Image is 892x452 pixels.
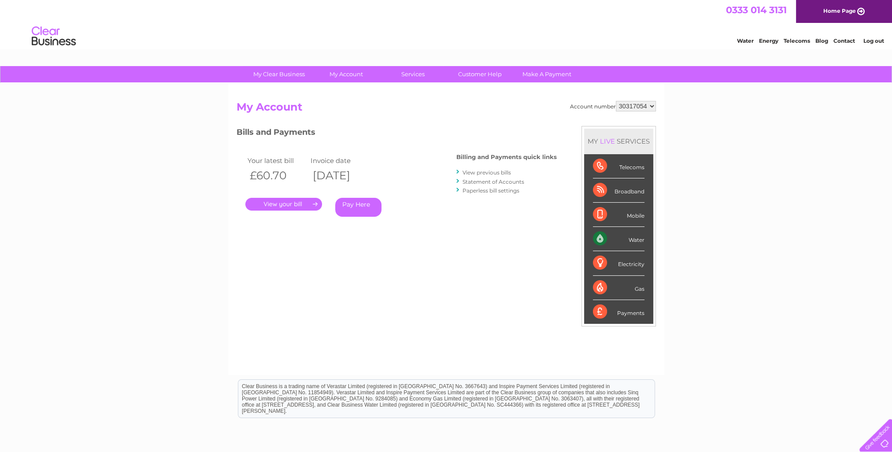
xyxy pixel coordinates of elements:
[511,66,583,82] a: Make A Payment
[377,66,449,82] a: Services
[593,154,644,178] div: Telecoms
[863,37,884,44] a: Log out
[463,169,511,176] a: View previous bills
[237,101,656,118] h2: My Account
[593,203,644,227] div: Mobile
[759,37,778,44] a: Energy
[593,300,644,324] div: Payments
[444,66,516,82] a: Customer Help
[308,167,372,185] th: [DATE]
[335,198,381,217] a: Pay Here
[308,155,372,167] td: Invoice date
[245,198,322,211] a: .
[31,23,76,50] img: logo.png
[833,37,855,44] a: Contact
[737,37,754,44] a: Water
[310,66,382,82] a: My Account
[593,227,644,251] div: Water
[815,37,828,44] a: Blog
[237,126,557,141] h3: Bills and Payments
[238,5,655,43] div: Clear Business is a trading name of Verastar Limited (registered in [GEOGRAPHIC_DATA] No. 3667643...
[463,178,524,185] a: Statement of Accounts
[598,137,617,145] div: LIVE
[245,167,309,185] th: £60.70
[245,155,309,167] td: Your latest bill
[584,129,653,154] div: MY SERVICES
[593,251,644,275] div: Electricity
[593,178,644,203] div: Broadband
[784,37,810,44] a: Telecoms
[243,66,315,82] a: My Clear Business
[463,187,519,194] a: Paperless bill settings
[726,4,787,15] a: 0333 014 3131
[456,154,557,160] h4: Billing and Payments quick links
[593,276,644,300] div: Gas
[570,101,656,111] div: Account number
